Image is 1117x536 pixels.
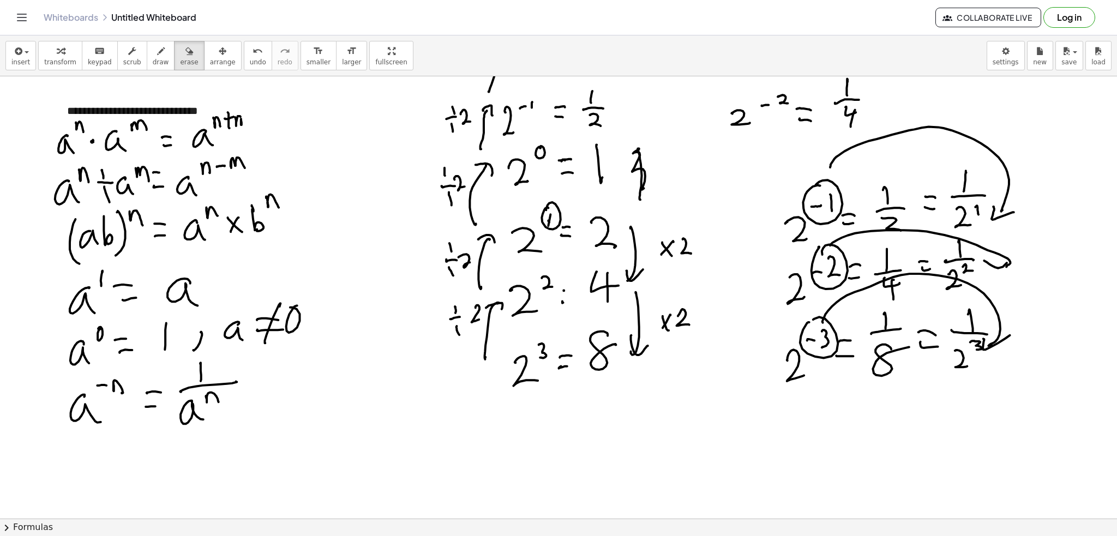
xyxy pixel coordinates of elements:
button: save [1055,41,1083,70]
i: format_size [346,45,357,58]
span: new [1033,58,1047,66]
span: redo [278,58,292,66]
button: insert [5,41,36,70]
i: redo [280,45,290,58]
button: Toggle navigation [13,9,31,26]
span: smaller [307,58,331,66]
button: redoredo [272,41,298,70]
button: arrange [204,41,242,70]
button: format_sizesmaller [301,41,337,70]
button: undoundo [244,41,272,70]
button: keyboardkeypad [82,41,118,70]
span: settings [993,58,1019,66]
span: Collaborate Live [945,13,1032,22]
button: settings [987,41,1025,70]
button: draw [147,41,175,70]
span: erase [180,58,198,66]
a: Whiteboards [44,12,98,23]
span: undo [250,58,266,66]
span: save [1061,58,1077,66]
button: Collaborate Live [935,8,1041,27]
button: erase [174,41,204,70]
span: insert [11,58,30,66]
span: larger [342,58,361,66]
button: load [1085,41,1112,70]
span: keypad [88,58,112,66]
span: draw [153,58,169,66]
span: scrub [123,58,141,66]
button: fullscreen [369,41,413,70]
button: transform [38,41,82,70]
button: new [1027,41,1053,70]
i: keyboard [94,45,105,58]
i: undo [253,45,263,58]
button: Log in [1043,7,1095,28]
button: format_sizelarger [336,41,367,70]
i: format_size [313,45,323,58]
span: fullscreen [375,58,407,66]
span: load [1091,58,1106,66]
span: arrange [210,58,236,66]
button: scrub [117,41,147,70]
span: transform [44,58,76,66]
